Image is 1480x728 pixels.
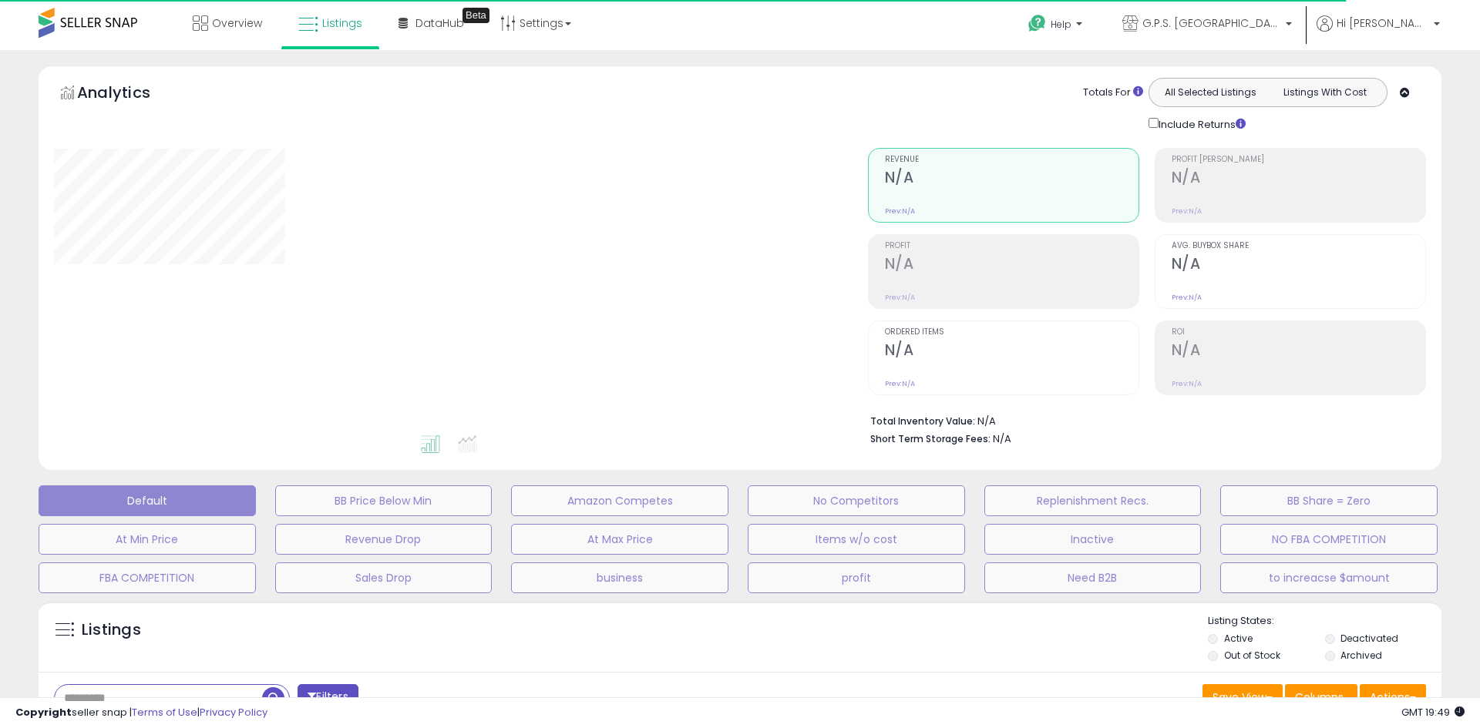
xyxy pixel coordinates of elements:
[511,524,728,555] button: At Max Price
[885,379,915,388] small: Prev: N/A
[39,485,256,516] button: Default
[39,524,256,555] button: At Min Price
[1172,156,1425,164] span: Profit [PERSON_NAME]
[511,485,728,516] button: Amazon Competes
[748,562,965,593] button: profit
[15,705,72,720] strong: Copyright
[212,15,262,31] span: Overview
[870,411,1414,429] li: N/A
[1220,562,1438,593] button: to increacse $amount
[1172,341,1425,362] h2: N/A
[1267,82,1382,102] button: Listings With Cost
[1172,379,1202,388] small: Prev: N/A
[1220,485,1438,516] button: BB Share = Zero
[1172,206,1202,216] small: Prev: N/A
[511,562,728,593] button: business
[1172,328,1425,337] span: ROI
[1317,15,1440,50] a: Hi [PERSON_NAME]
[1142,15,1281,31] span: G.P.S. [GEOGRAPHIC_DATA]
[322,15,362,31] span: Listings
[275,562,493,593] button: Sales Drop
[275,524,493,555] button: Revenue Drop
[885,206,915,216] small: Prev: N/A
[885,328,1139,337] span: Ordered Items
[885,341,1139,362] h2: N/A
[1172,169,1425,190] h2: N/A
[885,255,1139,276] h2: N/A
[885,169,1139,190] h2: N/A
[748,485,965,516] button: No Competitors
[1051,18,1071,31] span: Help
[1016,2,1098,50] a: Help
[1172,242,1425,250] span: Avg. Buybox Share
[39,562,256,593] button: FBA COMPETITION
[1028,14,1047,33] i: Get Help
[885,242,1139,250] span: Profit
[1220,524,1438,555] button: NO FBA COMPETITION
[984,524,1202,555] button: Inactive
[77,82,180,107] h5: Analytics
[15,706,267,720] div: seller snap | |
[462,8,489,23] div: Tooltip anchor
[870,432,991,445] b: Short Term Storage Fees:
[885,293,915,302] small: Prev: N/A
[885,156,1139,164] span: Revenue
[748,524,965,555] button: Items w/o cost
[1172,255,1425,276] h2: N/A
[415,15,464,31] span: DataHub
[1172,293,1202,302] small: Prev: N/A
[984,562,1202,593] button: Need B2B
[870,414,975,428] b: Total Inventory Value:
[1337,15,1429,31] span: Hi [PERSON_NAME]
[1083,86,1143,100] div: Totals For
[993,431,1011,446] span: N/A
[1153,82,1268,102] button: All Selected Listings
[275,485,493,516] button: BB Price Below Min
[984,485,1202,516] button: Replenishment Recs.
[1137,115,1264,133] div: Include Returns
